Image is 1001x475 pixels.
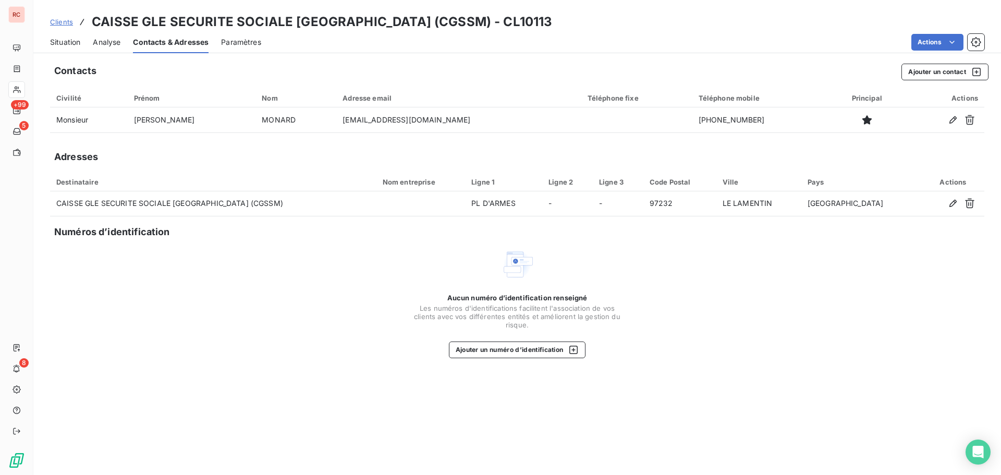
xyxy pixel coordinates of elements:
[133,37,209,47] span: Contacts & Adresses
[643,191,716,216] td: 97232
[93,37,120,47] span: Analyse
[808,178,915,186] div: Pays
[50,107,128,132] td: Monsieur
[255,107,336,132] td: MONARD
[801,191,922,216] td: [GEOGRAPHIC_DATA]
[19,358,29,368] span: 8
[336,107,581,132] td: [EMAIL_ADDRESS][DOMAIN_NAME]
[500,248,534,281] img: Empty state
[593,191,643,216] td: -
[449,342,586,358] button: Ajouter un numéro d’identification
[548,178,587,186] div: Ligne 2
[54,225,170,239] h5: Numéros d’identification
[542,191,593,216] td: -
[836,94,898,102] div: Principal
[56,178,370,186] div: Destinataire
[901,64,988,80] button: Ajouter un contact
[383,178,459,186] div: Nom entreprise
[465,191,542,216] td: PL D'ARMES
[588,94,686,102] div: Téléphone fixe
[8,6,25,23] div: RC
[54,150,98,164] h5: Adresses
[19,121,29,130] span: 5
[447,294,588,302] span: Aucun numéro d’identification renseigné
[471,178,536,186] div: Ligne 1
[413,304,621,329] span: Les numéros d'identifications facilitent l'association de vos clients avec vos différentes entité...
[716,191,801,216] td: LE LAMENTIN
[928,178,978,186] div: Actions
[50,191,376,216] td: CAISSE GLE SECURITE SOCIALE [GEOGRAPHIC_DATA] (CGSSM)
[723,178,795,186] div: Ville
[8,452,25,469] img: Logo LeanPay
[699,94,823,102] div: Téléphone mobile
[911,94,978,102] div: Actions
[650,178,710,186] div: Code Postal
[599,178,637,186] div: Ligne 3
[11,100,29,109] span: +99
[134,94,250,102] div: Prénom
[56,94,121,102] div: Civilité
[54,64,96,78] h5: Contacts
[50,17,73,27] a: Clients
[966,440,991,465] div: Open Intercom Messenger
[50,37,80,47] span: Situation
[128,107,256,132] td: [PERSON_NAME]
[911,34,963,51] button: Actions
[221,37,261,47] span: Paramètres
[262,94,330,102] div: Nom
[343,94,575,102] div: Adresse email
[92,13,552,31] h3: CAISSE GLE SECURITE SOCIALE [GEOGRAPHIC_DATA] (CGSSM) - CL10113
[692,107,829,132] td: [PHONE_NUMBER]
[50,18,73,26] span: Clients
